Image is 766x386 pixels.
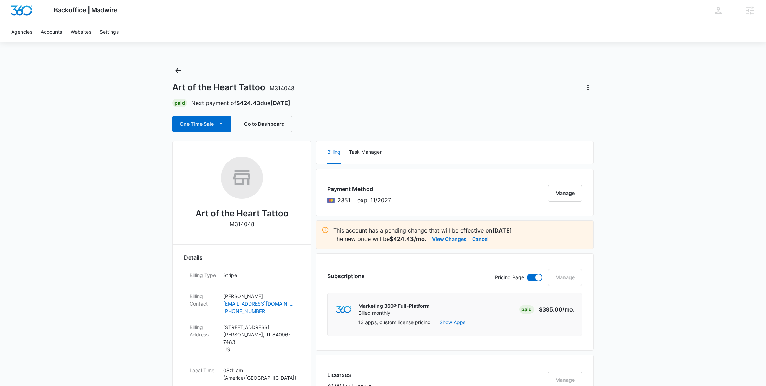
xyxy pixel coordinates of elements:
p: [STREET_ADDRESS] [PERSON_NAME] , UT 84096-7483 US [223,323,294,353]
button: Actions [582,82,594,93]
a: Agencies [7,21,37,42]
div: Paid [519,305,534,314]
strong: [DATE] [270,99,290,106]
dt: Local Time [190,367,218,374]
p: Next payment of due [191,99,290,107]
div: Billing Address[STREET_ADDRESS][PERSON_NAME],UT 84096-7483US [184,319,300,362]
p: $395.00 [539,305,575,314]
a: Settings [95,21,123,42]
div: Paid [172,99,187,107]
a: [EMAIL_ADDRESS][DOMAIN_NAME] [223,300,294,307]
button: One Time Sale [172,116,231,132]
p: M314048 [230,220,255,228]
p: Billed monthly [358,309,430,316]
a: Websites [66,21,95,42]
button: Manage [548,185,582,202]
span: Backoffice | Madwire [54,6,118,14]
h3: Payment Method [327,185,391,193]
p: [PERSON_NAME] [223,293,294,300]
button: Billing [327,141,341,164]
strong: $424.43/mo. [390,235,427,242]
button: Back [172,65,184,76]
div: Billing TypeStripe [184,267,300,288]
h2: Art of the Heart Tattoo [196,207,289,220]
p: The new price will be [333,235,427,243]
button: Task Manager [349,141,382,164]
span: Mastercard ending with [337,196,350,204]
p: 13 apps, custom license pricing [358,319,431,326]
p: Stripe [223,271,294,279]
button: View Changes [432,235,467,243]
a: Accounts [37,21,66,42]
h3: Subscriptions [327,272,365,280]
strong: $424.43 [236,99,260,106]
strong: [DATE] [492,227,512,234]
div: Billing Contact[PERSON_NAME][EMAIL_ADDRESS][DOMAIN_NAME][PHONE_NUMBER] [184,288,300,319]
img: marketing360Logo [336,306,351,313]
dt: Billing Type [190,271,218,279]
span: M314048 [270,85,295,92]
dt: Billing Address [190,323,218,338]
dt: Billing Contact [190,293,218,307]
h1: Art of the Heart Tattoo [172,82,295,93]
span: Details [184,253,203,262]
a: [PHONE_NUMBER] [223,307,294,315]
p: 08:11am ( America/[GEOGRAPHIC_DATA] ) [223,367,294,381]
button: Go to Dashboard [237,116,292,132]
p: Marketing 360® Full-Platform [358,302,430,309]
p: Pricing Page [495,274,524,281]
button: Cancel [472,235,489,243]
button: Show Apps [440,319,465,326]
p: This account has a pending change that will be effective on [333,226,588,235]
span: exp. 11/2027 [357,196,391,204]
h3: Licenses [327,371,372,379]
span: /mo. [562,306,575,313]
